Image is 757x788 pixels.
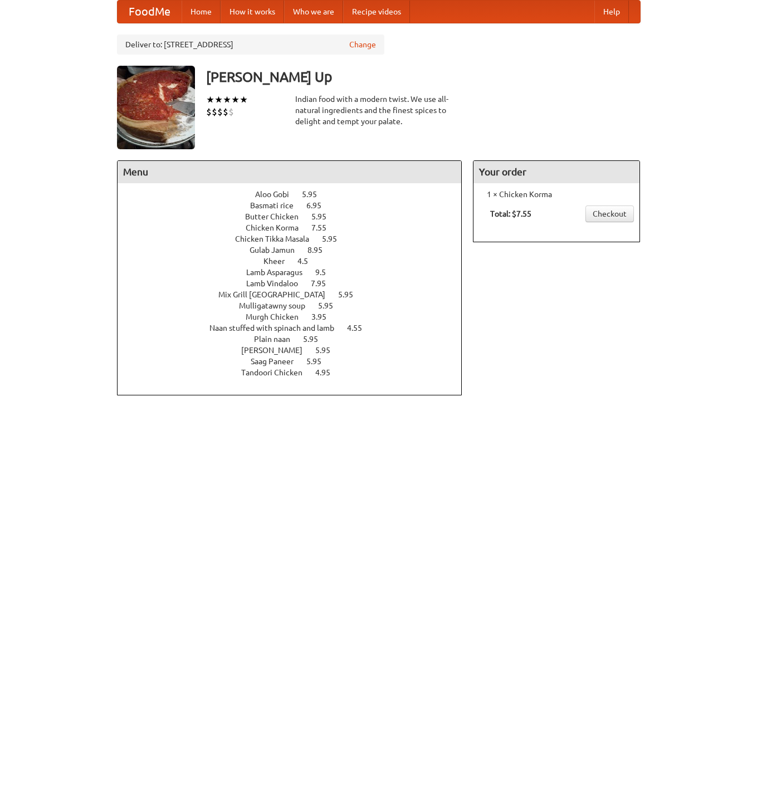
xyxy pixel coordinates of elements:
[254,335,339,344] a: Plain naan 5.95
[223,106,228,118] li: $
[338,290,364,299] span: 5.95
[315,346,341,355] span: 5.95
[218,290,374,299] a: Mix Grill [GEOGRAPHIC_DATA] 5.95
[246,268,346,277] a: Lamb Asparagus 9.5
[246,279,309,288] span: Lamb Vindaloo
[246,223,310,232] span: Chicken Korma
[295,94,462,127] div: Indian food with a modern twist. We use all-natural ingredients and the finest spices to delight ...
[250,201,342,210] a: Basmati rice 6.95
[118,1,182,23] a: FoodMe
[311,212,338,221] span: 5.95
[251,357,342,366] a: Saag Paneer 5.95
[343,1,410,23] a: Recipe videos
[263,257,296,266] span: Kheer
[311,312,338,321] span: 3.95
[306,357,333,366] span: 5.95
[250,246,343,254] a: Gulab Jamun 8.95
[241,368,314,377] span: Tandoori Chicken
[206,94,214,106] li: ★
[594,1,629,23] a: Help
[182,1,221,23] a: Home
[217,106,223,118] li: $
[284,1,343,23] a: Who we are
[250,246,306,254] span: Gulab Jamun
[239,301,316,310] span: Mulligatawny soup
[218,290,336,299] span: Mix Grill [GEOGRAPHIC_DATA]
[479,189,634,200] li: 1 × Chicken Korma
[212,106,217,118] li: $
[306,201,333,210] span: 6.95
[347,324,373,332] span: 4.55
[255,190,338,199] a: Aloo Gobi 5.95
[251,357,305,366] span: Saag Paneer
[118,161,462,183] h4: Menu
[315,368,341,377] span: 4.95
[255,190,300,199] span: Aloo Gobi
[349,39,376,50] a: Change
[245,212,310,221] span: Butter Chicken
[246,279,346,288] a: Lamb Vindaloo 7.95
[246,312,347,321] a: Murgh Chicken 3.95
[241,346,351,355] a: [PERSON_NAME] 5.95
[311,223,338,232] span: 7.55
[490,209,531,218] b: Total: $7.55
[254,335,301,344] span: Plain naan
[235,234,320,243] span: Chicken Tikka Masala
[585,205,634,222] a: Checkout
[246,268,314,277] span: Lamb Asparagus
[473,161,639,183] h4: Your order
[223,94,231,106] li: ★
[245,212,347,221] a: Butter Chicken 5.95
[303,335,329,344] span: 5.95
[206,66,641,88] h3: [PERSON_NAME] Up
[209,324,345,332] span: Naan stuffed with spinach and lamb
[214,94,223,106] li: ★
[297,257,319,266] span: 4.5
[221,1,284,23] a: How it works
[206,106,212,118] li: $
[311,279,337,288] span: 7.95
[307,246,334,254] span: 8.95
[322,234,348,243] span: 5.95
[315,268,337,277] span: 9.5
[302,190,328,199] span: 5.95
[318,301,344,310] span: 5.95
[231,94,240,106] li: ★
[263,257,329,266] a: Kheer 4.5
[228,106,234,118] li: $
[239,301,354,310] a: Mulligatawny soup 5.95
[117,35,384,55] div: Deliver to: [STREET_ADDRESS]
[117,66,195,149] img: angular.jpg
[209,324,383,332] a: Naan stuffed with spinach and lamb 4.55
[241,346,314,355] span: [PERSON_NAME]
[246,223,347,232] a: Chicken Korma 7.55
[241,368,351,377] a: Tandoori Chicken 4.95
[235,234,358,243] a: Chicken Tikka Masala 5.95
[246,312,310,321] span: Murgh Chicken
[250,201,305,210] span: Basmati rice
[240,94,248,106] li: ★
